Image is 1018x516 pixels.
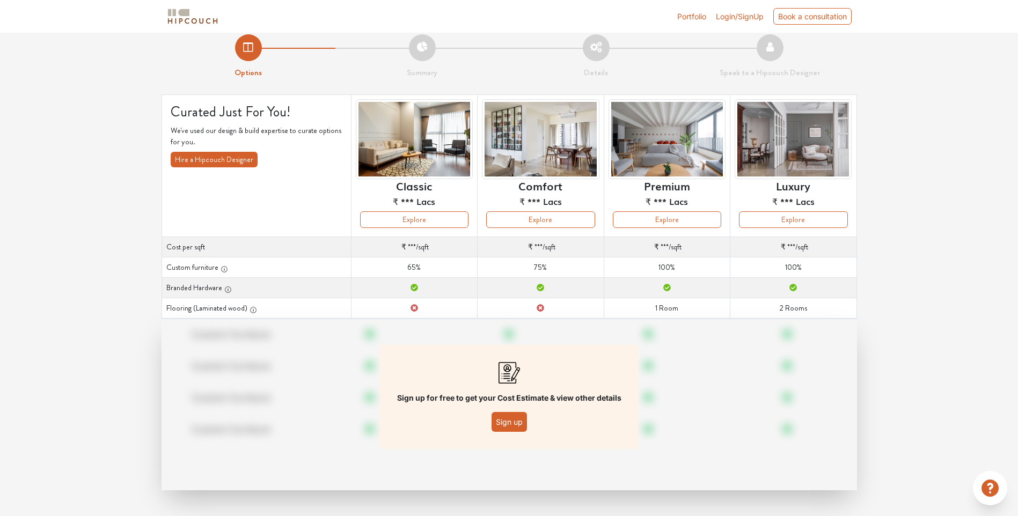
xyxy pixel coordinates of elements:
[773,8,852,25] div: Book a consultation
[171,104,342,120] h4: Curated Just For You!
[604,257,730,278] td: 100%
[644,179,690,192] h6: Premium
[677,11,706,22] a: Portfolio
[351,237,477,257] td: /sqft
[730,257,856,278] td: 100%
[162,298,351,319] th: Flooring (Laminated wood)
[609,99,726,179] img: header-preview
[730,237,856,257] td: /sqft
[360,211,468,228] button: Explore
[235,67,262,78] strong: Options
[739,211,847,228] button: Explore
[478,237,604,257] td: /sqft
[604,298,730,319] td: 1 Room
[730,298,856,319] td: 2 Rooms
[613,211,721,228] button: Explore
[171,125,342,148] p: We've used our design & build expertise to curate options for you.
[776,179,810,192] h6: Luxury
[356,99,473,179] img: header-preview
[162,278,351,298] th: Branded Hardware
[720,67,820,78] strong: Speak to a Hipcouch Designer
[716,12,764,21] span: Login/SignUp
[492,412,527,432] button: Sign up
[482,99,599,179] img: header-preview
[171,152,258,167] button: Hire a Hipcouch Designer
[351,257,477,278] td: 65%
[486,211,595,228] button: Explore
[735,99,852,179] img: header-preview
[478,257,604,278] td: 75%
[166,7,219,26] img: logo-horizontal.svg
[397,392,621,403] p: Sign up for free to get your Cost Estimate & view other details
[396,179,432,192] h6: Classic
[162,257,351,278] th: Custom furniture
[166,4,219,28] span: logo-horizontal.svg
[584,67,608,78] strong: Details
[604,237,730,257] td: /sqft
[407,67,437,78] strong: Summary
[518,179,562,192] h6: Comfort
[162,237,351,257] th: Cost per sqft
